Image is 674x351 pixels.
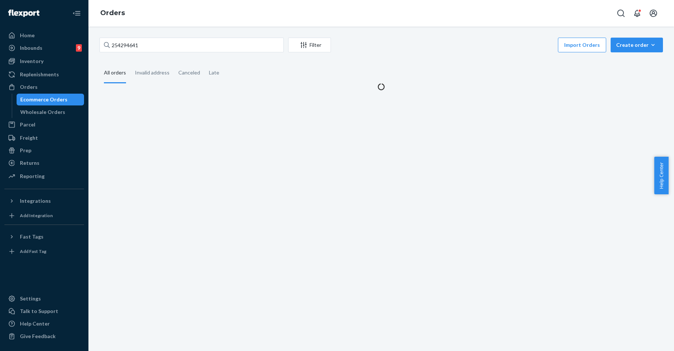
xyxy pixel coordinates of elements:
div: Give Feedback [20,333,56,340]
div: Canceled [178,63,200,82]
button: Integrations [4,195,84,207]
a: Inventory [4,55,84,67]
a: Wholesale Orders [17,106,84,118]
div: Create order [616,41,657,49]
div: Replenishments [20,71,59,78]
input: Search orders [99,38,284,52]
img: Flexport logo [8,10,39,17]
div: All orders [104,63,126,83]
button: Open account menu [646,6,661,21]
button: Filter [288,38,331,52]
button: Close Navigation [69,6,84,21]
a: Home [4,29,84,41]
a: Reporting [4,170,84,182]
div: Add Fast Tag [20,248,46,254]
div: Integrations [20,197,51,205]
div: Filter [289,41,331,49]
div: Inbounds [20,44,42,52]
div: Parcel [20,121,35,128]
a: Freight [4,132,84,144]
a: Help Center [4,318,84,330]
div: Returns [20,159,39,167]
div: Settings [20,295,41,302]
a: Inbounds9 [4,42,84,54]
div: Wholesale Orders [20,108,65,116]
a: Talk to Support [4,305,84,317]
div: Talk to Support [20,307,58,315]
div: Inventory [20,58,43,65]
a: Orders [100,9,125,17]
a: Settings [4,293,84,305]
div: Reporting [20,173,45,180]
button: Open notifications [630,6,645,21]
a: Add Fast Tag [4,246,84,257]
div: Orders [20,83,38,91]
a: Prep [4,145,84,156]
a: Orders [4,81,84,93]
div: 9 [76,44,82,52]
button: Fast Tags [4,231,84,243]
div: Fast Tags [20,233,43,240]
div: Invalid address [135,63,170,82]
button: Create order [611,38,663,52]
div: Home [20,32,35,39]
div: Prep [20,147,31,154]
a: Add Integration [4,210,84,222]
div: Freight [20,134,38,142]
a: Replenishments [4,69,84,80]
button: Import Orders [558,38,606,52]
div: Ecommerce Orders [20,96,67,103]
button: Help Center [654,157,668,194]
a: Parcel [4,119,84,131]
div: Help Center [20,320,50,327]
div: Late [209,63,219,82]
div: Add Integration [20,212,53,219]
button: Open Search Box [614,6,628,21]
a: Ecommerce Orders [17,94,84,105]
ol: breadcrumbs [94,3,131,24]
a: Returns [4,157,84,169]
button: Give Feedback [4,330,84,342]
